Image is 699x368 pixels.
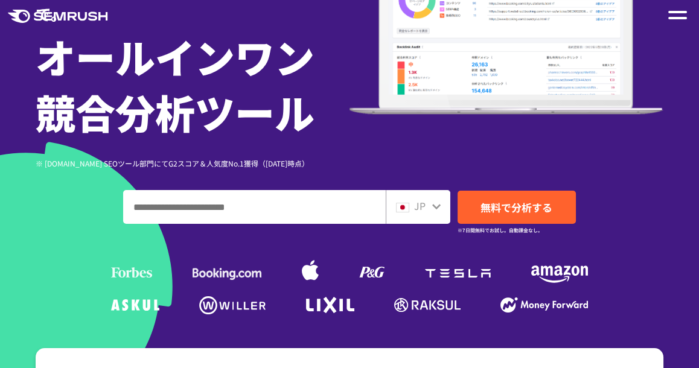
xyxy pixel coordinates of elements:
[458,224,543,236] small: ※7日間無料でお試し。自動課金なし。
[414,198,426,213] span: JP
[36,157,349,169] div: ※ [DOMAIN_NAME] SEOツール部門にてG2スコア＆人気度No.1獲得（[DATE]時点）
[458,191,576,224] a: 無料で分析する
[36,28,349,139] h1: オールインワン 競合分析ツール
[124,191,385,223] input: ドメイン、キーワードまたはURLを入力してください
[480,200,552,215] span: 無料で分析する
